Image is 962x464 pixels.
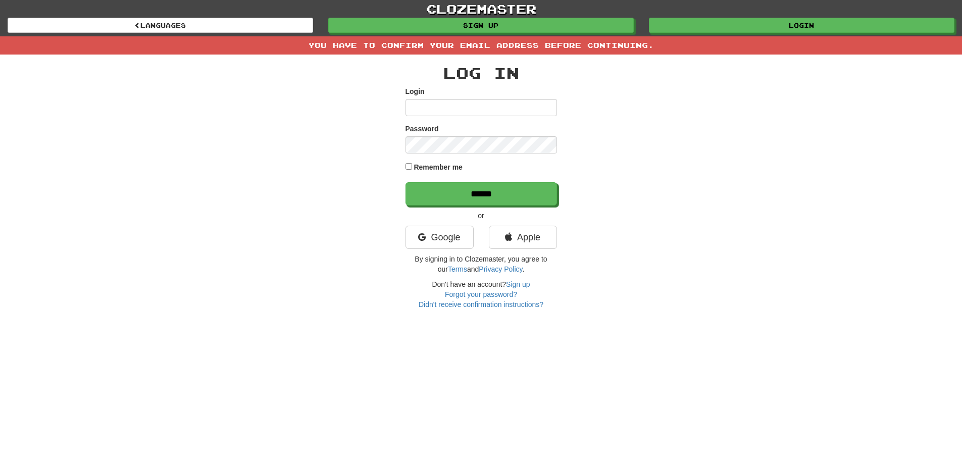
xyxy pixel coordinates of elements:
label: Password [406,124,439,134]
p: or [406,211,557,221]
a: Didn't receive confirmation instructions? [419,300,543,308]
a: Privacy Policy [479,265,522,273]
a: Sign up [506,280,530,288]
a: Languages [8,18,313,33]
label: Login [406,86,425,96]
a: Apple [489,226,557,249]
p: By signing in to Clozemaster, you agree to our and . [406,254,557,274]
a: Forgot your password? [445,290,517,298]
label: Remember me [414,162,463,172]
a: Terms [448,265,467,273]
h2: Log In [406,65,557,81]
a: Google [406,226,474,249]
a: Login [649,18,954,33]
a: Sign up [328,18,634,33]
div: Don't have an account? [406,279,557,310]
